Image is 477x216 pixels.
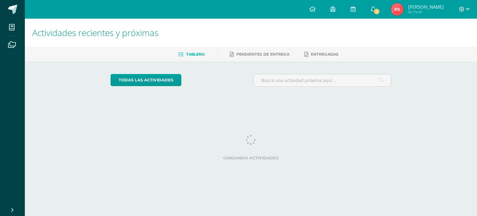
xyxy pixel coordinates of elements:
[32,27,158,39] span: Actividades recientes y próximas
[311,52,338,57] span: Entregadas
[408,4,444,10] span: [PERSON_NAME]
[408,9,444,15] span: Mi Perfil
[230,49,289,59] a: Pendientes de entrega
[178,49,205,59] a: Tablero
[186,52,205,57] span: Tablero
[111,74,181,86] a: todas las Actividades
[373,8,380,15] span: 2
[391,3,403,16] img: 53d1dea75573273255adaa9689ca28cb.png
[254,74,391,86] input: Busca una actividad próxima aquí...
[236,52,289,57] span: Pendientes de entrega
[304,49,338,59] a: Entregadas
[111,156,392,160] label: Cargando actividades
